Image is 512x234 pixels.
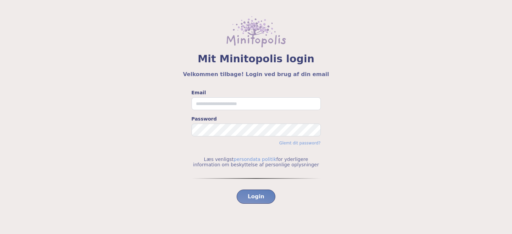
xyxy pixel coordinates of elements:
[192,89,321,96] label: Email
[234,157,276,162] a: persondata politik
[192,157,321,167] p: Læs venligst for yderligere information om beskyttelse af personlige oplysninger
[237,190,276,204] button: Login
[16,70,496,78] h5: Velkommen tilbage! Login ved brug af din email
[16,53,496,65] span: Mit Minitopolis login
[248,193,265,201] span: Login
[279,141,320,145] a: Glemt dit password?
[192,115,321,122] label: Password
